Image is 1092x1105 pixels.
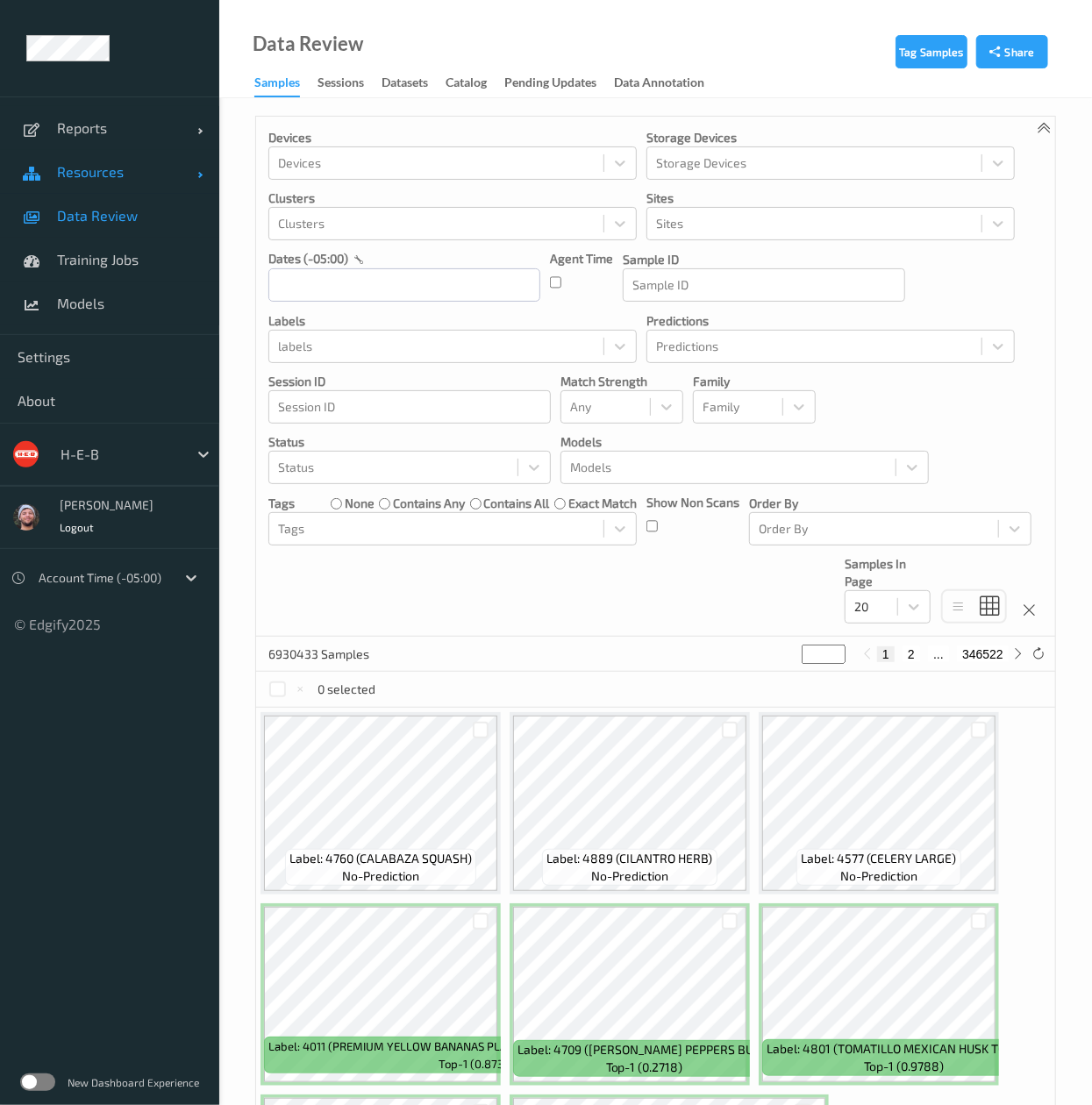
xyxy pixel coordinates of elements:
span: Label: 4011 (PREMIUM YELLOW BANANAS PLATANO [PERSON_NAME] AMARILLO) [268,1037,684,1055]
p: Predictions [646,312,1015,330]
button: Tag Samples [896,35,967,68]
span: top-1 (0.2718) [606,1059,683,1076]
a: Samples [254,71,318,97]
div: Catalog [446,74,487,96]
p: 6930433 Samples [268,645,400,663]
p: Tags [268,495,295,512]
span: Label: 4577 (CELERY LARGE) [802,850,957,867]
p: Sample ID [623,251,905,268]
button: ... [928,646,949,662]
span: no-prediction [591,867,668,885]
span: Label: 4801 (TOMATILLO MEXICAN HUSK TOMATO) [767,1040,1042,1058]
label: exact match [568,495,637,512]
p: 0 selected [318,681,376,698]
span: top-1 (0.9788) [865,1058,945,1075]
p: dates (-05:00) [268,250,348,267]
span: Label: 4889 (CILANTRO HERB) [547,850,713,867]
div: Data Annotation [614,74,704,96]
button: Share [976,35,1048,68]
p: Agent Time [550,250,613,267]
label: none [345,495,375,512]
p: Show Non Scans [646,494,739,511]
div: Pending Updates [504,74,596,96]
span: Label: 4709 ([PERSON_NAME] PEPPERS BULK) [517,1041,771,1059]
p: Family [693,373,816,390]
a: Pending Updates [504,71,614,96]
p: Models [560,433,929,451]
p: Devices [268,129,637,146]
button: 2 [903,646,920,662]
a: Datasets [382,71,446,96]
div: Data Review [253,35,363,53]
p: Order By [749,495,1031,512]
span: no-prediction [342,867,419,885]
p: Storage Devices [646,129,1015,146]
div: Sessions [318,74,364,96]
p: labels [268,312,637,330]
a: Sessions [318,71,382,96]
label: contains all [484,495,550,512]
p: Status [268,433,551,451]
p: Match Strength [560,373,683,390]
p: Sites [646,189,1015,207]
a: Catalog [446,71,504,96]
a: Data Annotation [614,71,722,96]
p: Clusters [268,189,637,207]
button: 1 [877,646,895,662]
span: top-1 (0.8735) [439,1055,514,1073]
p: Session ID [268,373,551,390]
span: no-prediction [840,867,917,885]
label: contains any [393,495,465,512]
p: Samples In Page [845,555,931,590]
div: Samples [254,74,300,97]
div: Datasets [382,74,428,96]
span: Label: 4760 (CALABAZA SQUASH) [289,850,472,867]
button: 346522 [957,646,1009,662]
